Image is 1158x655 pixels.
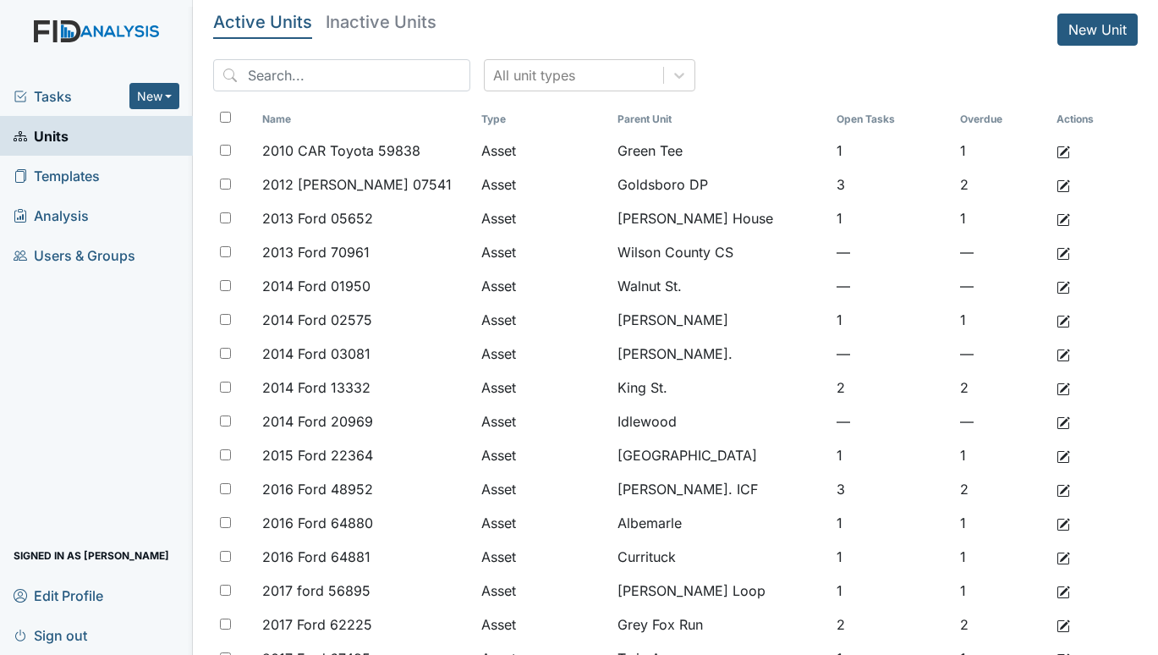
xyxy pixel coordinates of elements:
td: Asset [475,235,611,269]
th: Actions [1050,105,1134,134]
td: — [830,269,954,303]
span: 2012 [PERSON_NAME] 07541 [262,174,452,195]
span: Signed in as [PERSON_NAME] [14,542,169,569]
span: 2015 Ford 22364 [262,445,373,465]
td: Idlewood [611,405,830,438]
td: [PERSON_NAME] [611,303,830,337]
td: Albemarle [611,506,830,540]
td: 1 [830,574,954,608]
td: 1 [830,540,954,574]
td: — [953,269,1050,303]
a: Tasks [14,86,129,107]
td: 1 [953,506,1050,540]
td: 2 [953,472,1050,506]
td: Goldsboro DP [611,168,830,201]
td: Grey Fox Run [611,608,830,641]
td: — [830,405,954,438]
td: Walnut St. [611,269,830,303]
span: 2010 CAR Toyota 59838 [262,140,420,161]
td: 1 [953,540,1050,574]
span: 2016 Ford 64880 [262,513,373,533]
span: 2017 ford 56895 [262,581,370,601]
input: Toggle All Rows Selected [220,112,231,123]
button: New [129,83,180,109]
td: [PERSON_NAME] Loop [611,574,830,608]
th: Toggle SortBy [611,105,830,134]
td: [PERSON_NAME]. [611,337,830,371]
input: Search... [213,59,470,91]
td: 1 [953,574,1050,608]
span: 2014 Ford 03081 [262,344,370,364]
div: All unit types [493,65,575,85]
td: 2 [953,168,1050,201]
td: 1 [830,134,954,168]
td: Asset [475,506,611,540]
td: Asset [475,574,611,608]
td: Asset [475,405,611,438]
td: — [953,405,1050,438]
span: Sign out [14,622,87,648]
td: [PERSON_NAME]. ICF [611,472,830,506]
td: — [830,337,954,371]
td: — [953,337,1050,371]
td: [PERSON_NAME] House [611,201,830,235]
td: Asset [475,371,611,405]
td: 1 [953,201,1050,235]
h5: Active Units [213,14,312,30]
a: New Unit [1057,14,1138,46]
td: 1 [830,201,954,235]
th: Toggle SortBy [953,105,1050,134]
td: 3 [830,472,954,506]
td: 2 [953,608,1050,641]
td: 1 [953,303,1050,337]
td: Asset [475,337,611,371]
td: — [830,235,954,269]
td: King St. [611,371,830,405]
td: 1 [830,506,954,540]
span: Edit Profile [14,582,103,608]
td: Asset [475,608,611,641]
span: 2014 Ford 01950 [262,276,370,296]
span: 2014 Ford 13332 [262,377,370,398]
td: Green Tee [611,134,830,168]
td: [GEOGRAPHIC_DATA] [611,438,830,472]
td: 1 [830,438,954,472]
span: 2016 Ford 64881 [262,547,370,567]
td: 3 [830,168,954,201]
span: Users & Groups [14,242,135,268]
th: Toggle SortBy [475,105,611,134]
td: Currituck [611,540,830,574]
span: Analysis [14,202,89,228]
td: Asset [475,303,611,337]
td: Asset [475,134,611,168]
td: 1 [830,303,954,337]
span: 2013 Ford 70961 [262,242,370,262]
span: 2013 Ford 05652 [262,208,373,228]
span: 2016 Ford 48952 [262,479,373,499]
td: 1 [953,134,1050,168]
span: Templates [14,162,100,189]
td: Asset [475,540,611,574]
td: Asset [475,201,611,235]
span: 2017 Ford 62225 [262,614,372,635]
td: — [953,235,1050,269]
th: Toggle SortBy [255,105,475,134]
h5: Inactive Units [326,14,436,30]
td: 2 [830,608,954,641]
td: Asset [475,438,611,472]
td: Asset [475,472,611,506]
td: 1 [953,438,1050,472]
td: Wilson County CS [611,235,830,269]
td: Asset [475,168,611,201]
td: 2 [830,371,954,405]
span: 2014 Ford 02575 [262,310,372,330]
span: Units [14,123,69,149]
span: 2014 Ford 20969 [262,411,373,432]
th: Toggle SortBy [830,105,954,134]
td: Asset [475,269,611,303]
td: 2 [953,371,1050,405]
